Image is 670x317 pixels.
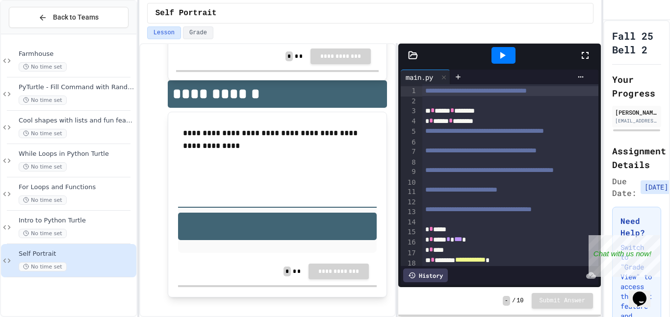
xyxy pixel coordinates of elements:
div: 17 [401,248,417,259]
div: 6 [401,138,417,147]
h1: Fall 25 Bell 2 [612,29,661,56]
span: Back to Teams [53,12,99,23]
span: Cool shapes with lists and fun features [19,117,134,125]
div: 2 [401,97,417,106]
div: [EMAIL_ADDRESS][DOMAIN_NAME] [615,117,658,124]
span: Due Date: [612,175,637,199]
span: Self Portrait [19,250,134,258]
iframe: chat widget [589,235,660,277]
span: No time set [19,262,67,271]
div: 18 [401,259,417,269]
h2: Assignment Details [612,144,661,171]
div: History [403,268,448,282]
div: 11 [401,187,417,197]
div: 7 [401,147,417,157]
div: [PERSON_NAME] [615,108,658,117]
span: No time set [19,96,67,105]
div: 3 [401,106,417,117]
div: main.py [401,72,438,82]
span: Farmhouse [19,50,134,58]
button: Submit Answer [532,293,593,309]
div: 10 [401,178,417,188]
span: No time set [19,129,67,138]
button: Lesson [147,26,181,39]
span: - [503,296,510,306]
span: No time set [19,62,67,72]
span: No time set [19,195,67,205]
button: Back to Teams [9,7,129,28]
span: / [512,297,515,305]
div: 14 [401,218,417,227]
div: main.py [401,70,450,84]
span: Intro to Python Turtle [19,217,134,225]
span: 10 [516,297,523,305]
div: 4 [401,117,417,127]
div: 16 [401,238,417,248]
span: PyTurtle - Fill Command with Random Number Generator [19,83,134,92]
div: 1 [401,86,417,97]
h3: Need Help? [620,215,653,239]
div: 13 [401,207,417,218]
div: 12 [401,197,417,207]
span: Submit Answer [540,297,586,305]
h2: Your Progress [612,73,661,100]
div: 9 [401,167,417,177]
span: While Loops in Python Turtle [19,150,134,158]
div: 5 [401,127,417,137]
span: Self Portrait [155,7,217,19]
span: No time set [19,229,67,238]
span: No time set [19,162,67,171]
span: For Loops and Functions [19,183,134,192]
div: 8 [401,158,417,168]
div: 15 [401,227,417,238]
iframe: chat widget [629,278,660,307]
button: Grade [183,26,213,39]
